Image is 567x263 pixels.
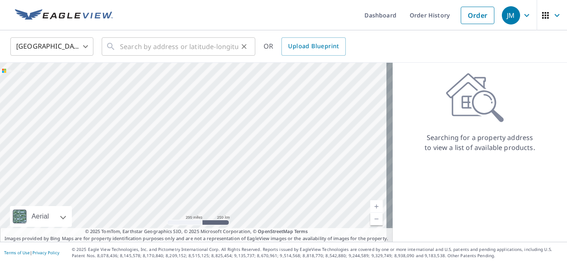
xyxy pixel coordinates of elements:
[4,250,30,256] a: Terms of Use
[264,37,346,56] div: OR
[288,41,339,52] span: Upload Blueprint
[72,246,563,259] p: © 2025 Eagle View Technologies, Inc. and Pictometry International Corp. All Rights Reserved. Repo...
[29,206,51,227] div: Aerial
[461,7,494,24] a: Order
[10,206,72,227] div: Aerial
[502,6,520,25] div: JM
[370,213,383,225] a: Current Level 5, Zoom Out
[238,41,250,52] button: Clear
[120,35,238,58] input: Search by address or latitude-longitude
[4,250,59,255] p: |
[424,133,535,152] p: Searching for a property address to view a list of available products.
[15,9,113,22] img: EV Logo
[258,228,293,234] a: OpenStreetMap
[294,228,308,234] a: Terms
[10,35,93,58] div: [GEOGRAPHIC_DATA]
[85,228,308,235] span: © 2025 TomTom, Earthstar Geographics SIO, © 2025 Microsoft Corporation, ©
[32,250,59,256] a: Privacy Policy
[370,200,383,213] a: Current Level 5, Zoom In
[281,37,345,56] a: Upload Blueprint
